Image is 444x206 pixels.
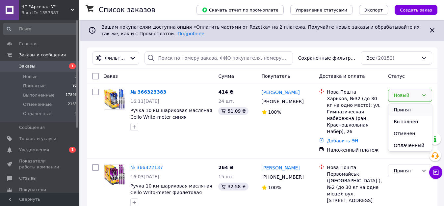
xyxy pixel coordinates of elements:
a: Фото товару [104,89,125,110]
span: 100% [268,185,281,190]
a: Ручка 10 км шариковая масляная Cello Writo-meter фиолетовая [130,183,212,195]
button: Скачать отчет по пром-оплате [196,5,284,15]
span: 264 ₴ [218,165,233,170]
span: 414 ₴ [218,89,233,95]
span: Сумма [218,74,234,79]
button: Создать заказ [395,5,437,15]
div: Ваш ID: 1357387 [21,10,79,16]
span: Показатели работы компании [19,158,61,170]
span: Заказы [19,63,35,69]
button: Чат с покупателем [429,166,442,179]
button: Экспорт [359,5,388,15]
span: Новые [23,74,38,80]
a: Ручка 10 км шариковая масляная Cello Writo-meter синяя [130,108,212,120]
span: 100% [268,109,281,115]
span: Уведомления [19,147,49,153]
span: Сообщения [19,125,45,131]
span: Заказ [104,74,118,79]
span: Принятые [23,83,46,89]
span: ЧП "Арсенал-У" [21,4,71,10]
span: 16:11[DATE] [130,99,159,104]
span: 1 [75,74,77,80]
span: Все [366,55,375,61]
span: Заказы и сообщения [19,52,66,58]
input: Поиск [3,23,78,35]
div: Нова Пошта [327,89,383,95]
span: Вашим покупателям доступна опция «Оплатить частями от Rozetka» на 2 платежа. Получайте новые зака... [101,24,420,36]
div: Нова Пошта [327,164,383,171]
span: Покупатели [19,187,46,193]
li: Выполнен [388,116,432,128]
img: Фото товару [104,164,125,185]
span: (20152) [376,55,394,61]
div: 32.58 ₴ [218,183,248,191]
h1: Список заказов [99,6,155,14]
li: Отменен [388,128,432,139]
span: 1 [69,147,76,153]
span: [PHONE_NUMBER] [262,174,304,180]
span: 16:03[DATE] [130,174,159,179]
div: Наложенный платеж [327,147,383,153]
a: [PERSON_NAME] [262,164,300,171]
span: Отмененные [23,102,52,107]
span: Оплаченные [23,111,51,117]
span: Выполненные [23,92,55,98]
button: Управление статусами [290,5,353,15]
a: Создать заказ [388,7,437,12]
span: 15 шт. [218,174,234,179]
span: Экспорт [364,8,383,13]
span: Товары и услуги [19,136,56,142]
div: Харьков, №32 (до 30 кг на одно место): ул. Гимназическая набережна (ран. Красношкольная Набер), 26 [327,95,383,135]
span: Покупатель [262,74,291,79]
span: 1 [69,63,76,69]
input: Поиск по номеру заказа, ФИО покупателя, номеру телефона, Email, номеру накладной [144,51,293,65]
span: Доставка и оплата [319,74,365,79]
a: [PERSON_NAME] [262,89,300,96]
img: Фото товару [104,89,125,109]
span: Статус [388,74,405,79]
span: Отзывы [19,175,37,181]
span: Скачать отчет по пром-оплате [202,7,278,13]
span: Главная [19,41,38,47]
span: [PHONE_NUMBER] [262,99,304,104]
span: 92 [72,83,77,89]
div: 51.09 ₴ [218,107,248,115]
li: Принят [388,104,432,116]
span: Управление статусами [296,8,347,13]
div: Первомайськ ([GEOGRAPHIC_DATA].), №2 (до 30 кг на одне місце): вул. [STREET_ADDRESS] [327,171,383,204]
span: 17896 [65,92,77,98]
a: № 366323383 [130,89,166,95]
span: Фильтры [105,55,126,61]
span: Сохраненные фильтры: [298,55,355,61]
div: Принят [394,167,419,174]
a: Подробнее [178,31,204,36]
div: Новый [394,92,419,99]
span: 0 [75,111,77,117]
a: Добавить ЭН [327,138,358,143]
span: Создать заказ [400,8,432,13]
a: № 366322137 [130,165,163,170]
span: 24 шт. [218,99,234,104]
li: Оплаченный [388,139,432,151]
span: 2163 [68,102,77,107]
